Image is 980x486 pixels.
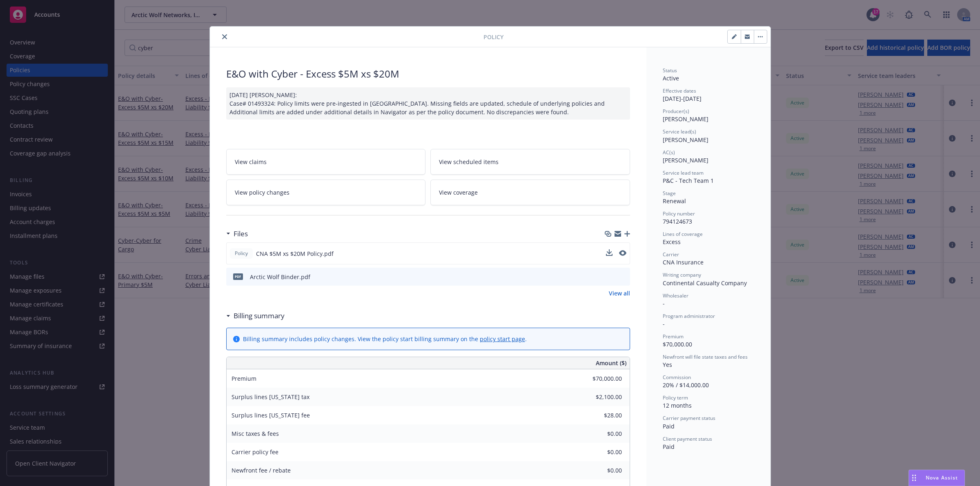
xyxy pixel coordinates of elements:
[663,381,709,389] span: 20% / $14,000.00
[663,443,675,450] span: Paid
[232,448,278,456] span: Carrier policy fee
[226,149,426,175] a: View claims
[235,188,290,197] span: View policy changes
[663,190,676,197] span: Stage
[234,229,248,239] h3: Files
[606,249,612,258] button: download file
[430,149,630,175] a: View scheduled items
[256,249,334,258] span: CNA $5M xs $20M Policy.pdf
[663,169,704,176] span: Service lead team
[574,428,627,440] input: 0.00
[926,474,958,481] span: Nova Assist
[619,273,627,281] button: preview file
[663,156,708,164] span: [PERSON_NAME]
[226,311,285,321] div: Billing summary
[663,271,701,278] span: Writing company
[226,67,630,81] div: E&O with Cyber - Excess $5M xs $20M
[663,87,754,103] div: [DATE] - [DATE]
[574,391,627,403] input: 0.00
[232,430,279,437] span: Misc taxes & fees
[663,353,748,360] span: Newfront will file state taxes and fees
[574,464,627,477] input: 0.00
[663,435,712,442] span: Client payment status
[663,87,696,94] span: Effective dates
[606,273,613,281] button: download file
[226,180,426,205] a: View policy changes
[234,311,285,321] h3: Billing summary
[430,180,630,205] a: View coverage
[480,335,525,343] a: policy start page
[663,197,686,205] span: Renewal
[232,466,291,474] span: Newfront fee / rebate
[663,320,665,328] span: -
[663,177,714,184] span: P&C - Tech Team 1
[483,33,503,41] span: Policy
[663,108,689,115] span: Producer(s)
[250,273,310,281] div: Arctic Wolf Binder.pdf
[233,273,243,280] span: pdf
[663,394,688,401] span: Policy term
[596,359,626,367] span: Amount ($)
[663,251,679,258] span: Carrier
[609,289,630,297] a: View all
[232,375,256,382] span: Premium
[663,217,692,225] span: 794124673
[232,393,310,401] span: Surplus lines [US_STATE] tax
[663,415,715,422] span: Carrier payment status
[232,411,310,419] span: Surplus lines [US_STATE] fee
[663,361,672,368] span: Yes
[663,210,695,217] span: Policy number
[663,300,665,307] span: -
[220,32,229,42] button: close
[663,231,703,237] span: Lines of coverage
[663,402,692,409] span: 12 months
[439,158,499,166] span: View scheduled items
[663,258,704,266] span: CNA Insurance
[663,115,708,123] span: [PERSON_NAME]
[619,250,626,256] button: preview file
[909,470,919,486] div: Drag to move
[574,409,627,422] input: 0.00
[606,249,612,256] button: download file
[235,158,267,166] span: View claims
[663,136,708,144] span: [PERSON_NAME]
[574,373,627,385] input: 0.00
[663,292,688,299] span: Wholesaler
[663,149,675,156] span: AC(s)
[663,74,679,82] span: Active
[909,470,965,486] button: Nova Assist
[226,87,630,120] div: [DATE] [PERSON_NAME]: Case# 01493324: Policy limits were pre-ingested in [GEOGRAPHIC_DATA]. Missi...
[574,446,627,458] input: 0.00
[226,229,248,239] div: Files
[233,250,249,257] span: Policy
[663,279,747,287] span: Continental Casualty Company
[663,67,677,74] span: Status
[663,238,681,246] span: Excess
[663,374,691,381] span: Commission
[663,333,684,340] span: Premium
[439,188,478,197] span: View coverage
[619,249,626,258] button: preview file
[663,422,675,430] span: Paid
[663,340,692,348] span: $70,000.00
[663,313,715,320] span: Program administrator
[663,128,696,135] span: Service lead(s)
[243,335,527,343] div: Billing summary includes policy changes. View the policy start billing summary on the .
